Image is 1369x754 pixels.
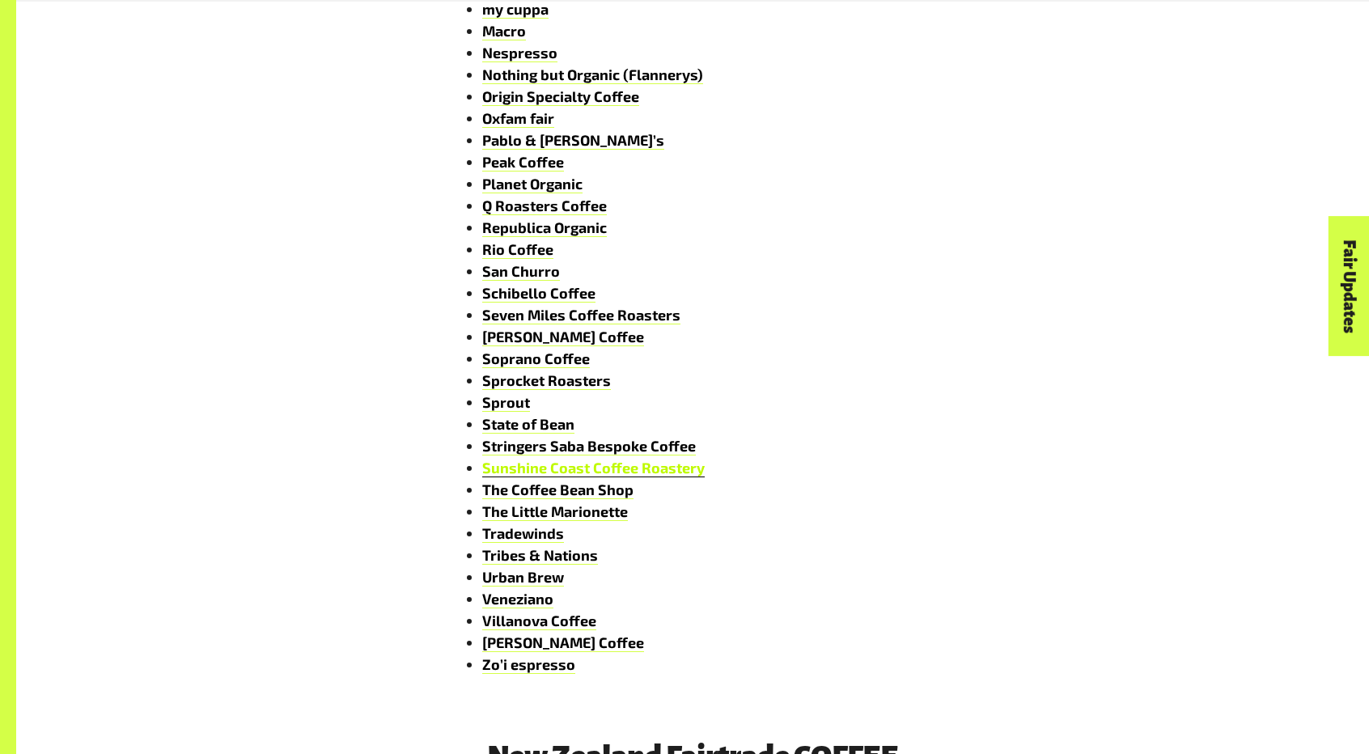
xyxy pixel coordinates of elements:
a: Tradewinds [482,524,564,543]
a: Planet Organic [482,175,583,193]
a: Nespresso [482,44,557,62]
a: [PERSON_NAME] Coffee [482,633,644,652]
a: Villanova Coffee [482,612,596,630]
a: Republica Organic [482,218,607,237]
a: Zo’i espresso [482,655,575,674]
a: Macro [482,22,526,40]
a: State of Bean [482,415,574,434]
a: Sprout [482,393,530,412]
a: Sprocket Roasters [482,371,611,390]
a: Pablo & [PERSON_NAME]’s [482,131,664,150]
a: Schibello Coffee [482,284,595,303]
a: Soprano Coffee [482,349,590,368]
a: The Little Marionette [482,502,628,521]
a: Q Roasters Coffee [482,197,607,215]
a: Peak Coffee [482,153,564,172]
a: Oxfam fair [482,109,554,128]
a: Veneziano [482,590,553,608]
a: Seven Miles Coffee Roasters [482,306,680,324]
a: Tribes & Nations [482,546,598,565]
a: Origin Specialty Coffee [482,87,639,106]
a: Rio Coffee [482,240,553,259]
a: Nothing but Organic (Flannerys) [482,66,703,84]
a: Stringers Saba Bespoke Coffee [482,437,696,455]
a: [PERSON_NAME] Coffee [482,328,644,346]
a: The Coffee Bean Shop [482,481,634,499]
a: Urban Brew [482,568,564,587]
a: Sunshine Coast Coffee Roastery [482,459,705,477]
a: San Churro [482,262,560,281]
